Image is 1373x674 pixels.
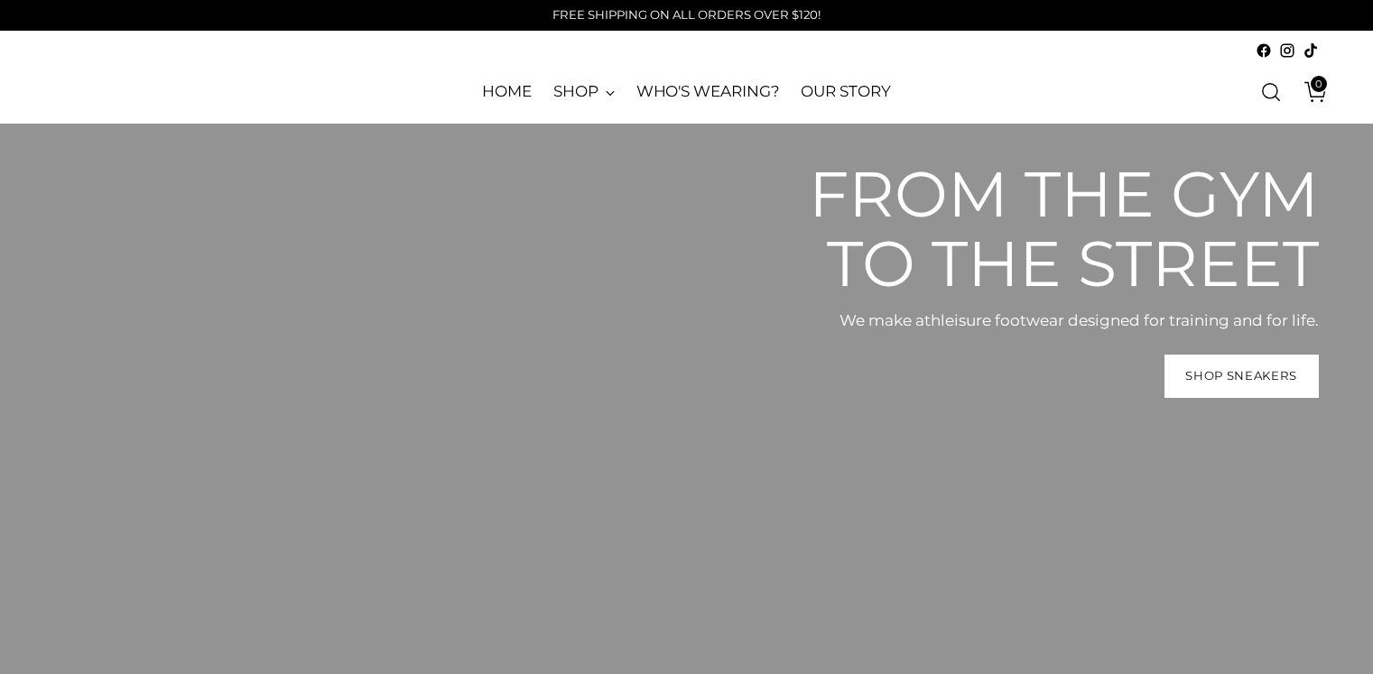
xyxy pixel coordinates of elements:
[801,72,890,112] a: OUR STORY
[1311,76,1327,92] span: 0
[552,6,821,24] p: FREE SHIPPING ON ALL ORDERS OVER $120!
[636,72,780,112] a: WHO'S WEARING?
[777,309,1319,333] p: We make athleisure footwear designed for training and for life.
[1253,74,1289,110] a: Open search modal
[55,78,371,106] a: ATHLETIKAN
[553,72,615,112] a: SHOP
[1185,367,1297,384] span: Shop Sneakers
[777,160,1319,299] h2: From the gym to the street
[1164,355,1319,398] a: Shop Sneakers
[482,72,532,112] a: HOME
[1291,74,1327,110] a: Open cart modal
